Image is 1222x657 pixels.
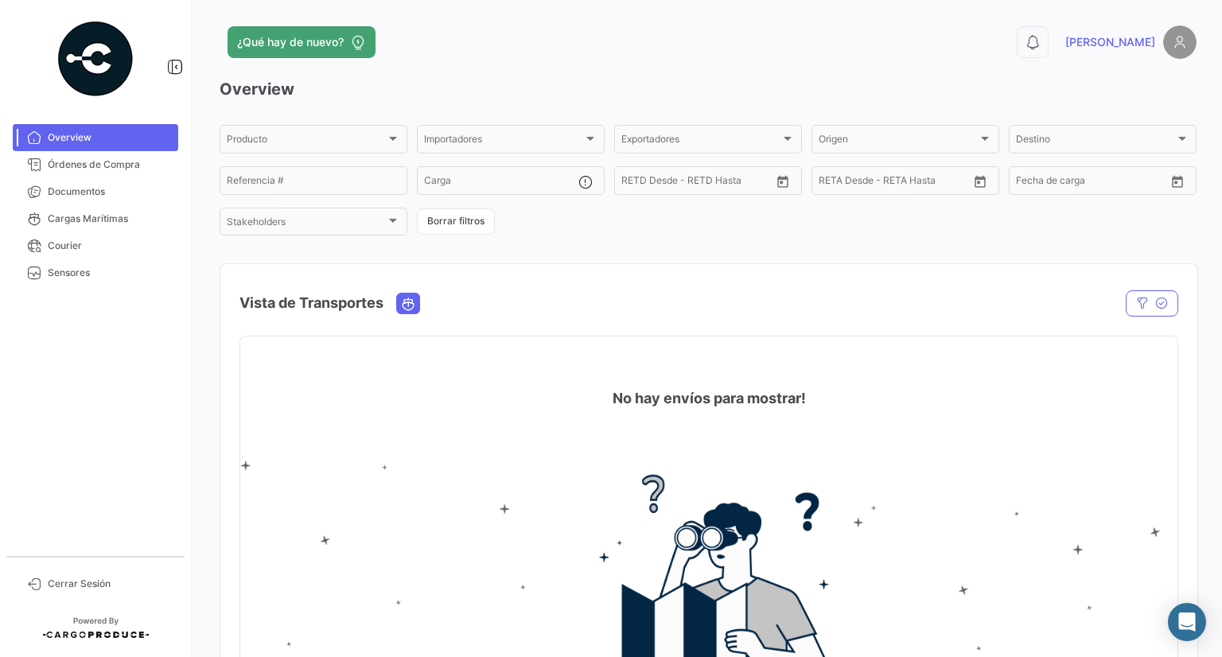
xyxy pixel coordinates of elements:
[48,130,172,145] span: Overview
[621,177,650,189] input: Desde
[48,266,172,280] span: Sensores
[1016,136,1175,147] span: Destino
[13,178,178,205] a: Documentos
[424,136,583,147] span: Importadores
[1163,25,1197,59] img: placeholder-user.png
[1016,177,1045,189] input: Desde
[228,26,376,58] button: ¿Qué hay de nuevo?
[227,219,386,230] span: Stakeholders
[968,169,992,193] button: Open calendar
[771,169,795,193] button: Open calendar
[661,177,733,189] input: Hasta
[13,205,178,232] a: Cargas Marítimas
[48,157,172,172] span: Órdenes de Compra
[819,136,978,147] span: Origen
[819,177,847,189] input: Desde
[239,292,383,314] h4: Vista de Transportes
[13,259,178,286] a: Sensores
[13,124,178,151] a: Overview
[417,208,495,235] button: Borrar filtros
[220,78,1197,100] h3: Overview
[48,577,172,591] span: Cerrar Sesión
[13,232,178,259] a: Courier
[613,387,806,410] h4: No hay envíos para mostrar!
[1166,169,1189,193] button: Open calendar
[48,239,172,253] span: Courier
[1065,34,1155,50] span: [PERSON_NAME]
[1056,177,1127,189] input: Hasta
[13,151,178,178] a: Órdenes de Compra
[56,19,135,99] img: powered-by.png
[1168,603,1206,641] div: Abrir Intercom Messenger
[858,177,930,189] input: Hasta
[397,294,419,313] button: Ocean
[48,185,172,199] span: Documentos
[237,34,344,50] span: ¿Qué hay de nuevo?
[621,136,780,147] span: Exportadores
[48,212,172,226] span: Cargas Marítimas
[227,136,386,147] span: Producto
